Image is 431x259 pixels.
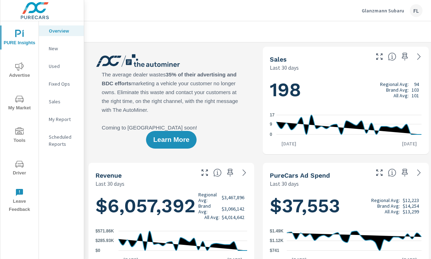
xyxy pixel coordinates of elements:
span: Total cost of media for all PureCars channels for the selected dealership group over the selected... [388,168,396,177]
div: Used [39,61,84,71]
p: Used [49,63,78,70]
p: Regional Avg: [198,192,220,203]
h1: $37,553 [270,194,421,218]
a: See more details in report [413,51,425,62]
h5: Revenue [95,172,122,179]
div: FL [410,4,423,17]
span: Number of vehicles sold by the dealership over the selected date range. [Source: This data is sou... [388,52,396,61]
p: 94 [414,81,419,87]
span: PURE Insights [2,30,36,47]
p: All Avg: [394,93,409,98]
button: Make Fullscreen [374,167,385,178]
p: Brand Avg: [377,203,400,209]
span: My Market [2,95,36,112]
p: $13,299 [403,209,419,214]
p: $4,014,642 [222,214,244,220]
text: 9 [270,122,272,127]
div: Sales [39,96,84,107]
text: $0 [95,248,100,253]
p: Regional Avg: [380,81,409,87]
span: Learn More [153,137,189,143]
p: $12,223 [403,197,419,203]
div: nav menu [0,21,39,217]
span: Save this to your personalized report [399,51,410,62]
text: $741 [270,248,279,253]
p: 103 [412,87,419,93]
p: [DATE] [276,140,301,147]
p: $3,066,142 [222,206,244,212]
p: Regional Avg: [371,197,400,203]
p: New [49,45,78,52]
span: Leave Feedback [2,188,36,214]
p: 101 [412,93,419,98]
a: See more details in report [239,167,250,178]
span: Save this to your personalized report [225,167,236,178]
p: Fixed Ops [49,80,78,87]
button: Make Fullscreen [374,51,385,62]
span: Tools [2,127,36,145]
p: Last 30 days [270,179,299,188]
button: Make Fullscreen [199,167,210,178]
p: Brand Avg: [386,87,409,93]
text: 17 [270,113,275,117]
p: Overview [49,27,78,34]
p: [DATE] [397,140,422,147]
span: Advertise [2,62,36,80]
p: Sales [49,98,78,105]
div: Scheduled Reports [39,132,84,149]
h1: $6,057,392 [95,192,247,220]
div: Overview [39,25,84,36]
div: My Report [39,114,84,125]
button: Learn More [146,131,196,149]
text: 0 [270,132,272,137]
h1: 198 [270,78,421,102]
h5: PureCars Ad Spend [270,172,330,179]
p: My Report [49,116,78,123]
p: All Avg: [204,214,220,220]
p: Last 30 days [95,179,124,188]
text: $285.93K [95,238,114,243]
p: All Avg: [385,209,400,214]
h5: Sales [270,56,287,63]
p: $3,467,896 [222,195,244,200]
text: $571.86K [95,229,114,234]
p: Scheduled Reports [49,133,78,148]
span: Save this to your personalized report [399,167,410,178]
text: $1.12K [270,238,284,243]
p: $14,254 [403,203,419,209]
span: Driver [2,160,36,177]
p: Glanzmann Subaru [362,7,404,14]
p: Last 30 days [270,63,299,72]
div: New [39,43,84,54]
a: See more details in report [413,167,425,178]
p: Brand Avg: [198,203,220,214]
span: Total sales revenue over the selected date range. [Source: This data is sourced from the dealer’s... [213,168,222,177]
div: Fixed Ops [39,79,84,89]
text: $1.49K [270,229,284,234]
